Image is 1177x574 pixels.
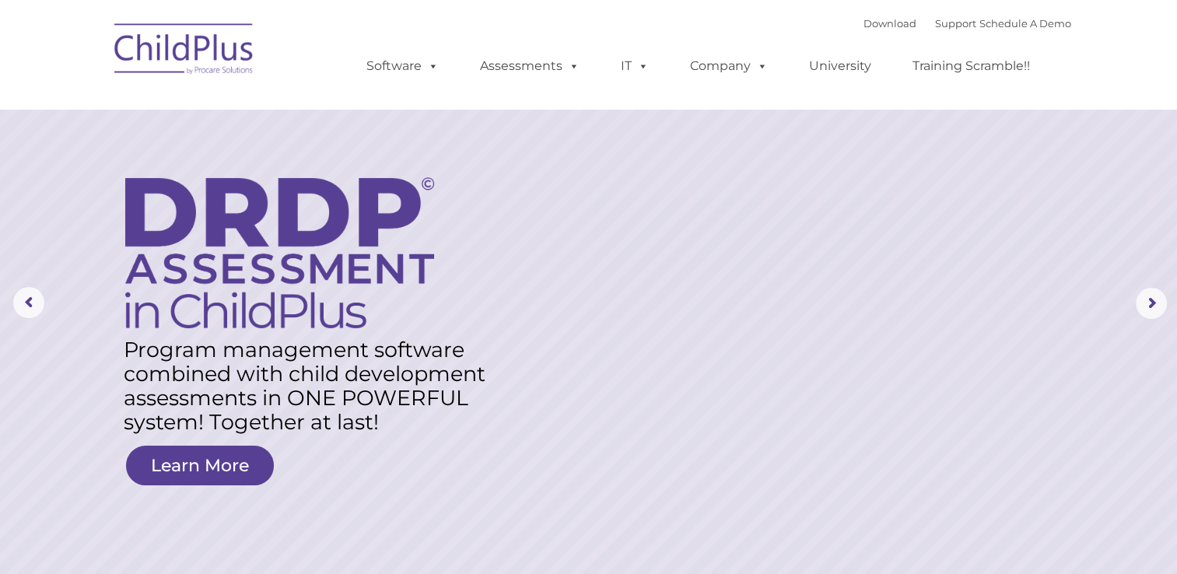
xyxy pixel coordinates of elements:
a: Company [674,51,783,82]
a: Download [863,17,916,30]
a: University [793,51,887,82]
span: Phone number [216,166,282,178]
rs-layer: Program management software combined with child development assessments in ONE POWERFUL system! T... [124,338,500,434]
a: Schedule A Demo [979,17,1071,30]
img: DRDP Assessment in ChildPlus [125,177,434,328]
a: IT [605,51,664,82]
font: | [863,17,1071,30]
a: Learn More [126,446,274,485]
span: Last name [216,103,264,114]
a: Training Scramble!! [897,51,1046,82]
a: Support [935,17,976,30]
a: Software [351,51,454,82]
a: Assessments [464,51,595,82]
img: ChildPlus by Procare Solutions [107,12,262,90]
